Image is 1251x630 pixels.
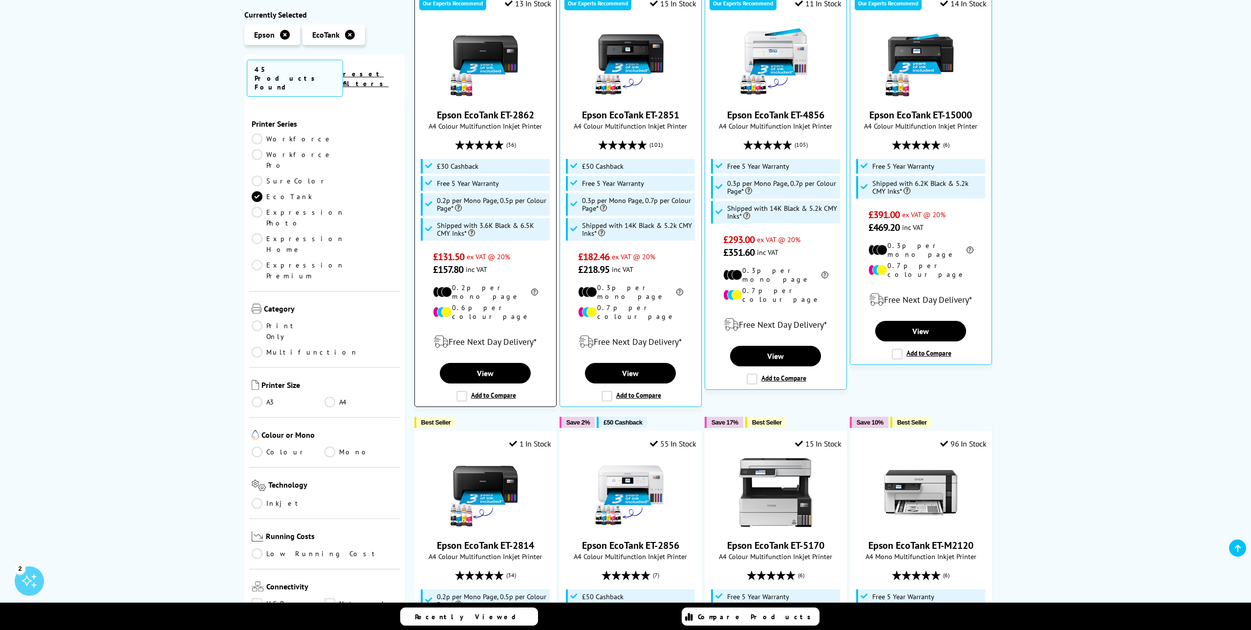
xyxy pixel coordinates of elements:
span: (6) [943,566,949,585]
button: £50 Cashback [597,417,647,428]
li: 0.7p per colour page [723,286,828,304]
a: Workforce Pro [252,149,333,171]
span: Free 5 Year Warranty [872,593,934,601]
a: Workforce [252,134,333,144]
span: (105) [795,135,808,154]
span: (101) [649,135,663,154]
img: Epson EcoTank ET-5170 [739,456,812,529]
a: Epson EcoTank ET-M2120 [868,539,973,552]
span: inc VAT [757,247,778,257]
div: modal_delivery [565,328,696,356]
span: ex VAT @ 20% [612,252,655,261]
span: ex VAT @ 20% [902,210,946,219]
span: EcoTank [312,30,340,40]
button: Save 2% [560,417,595,428]
a: EcoTank [252,191,324,202]
span: £30 Cashback [437,162,478,170]
label: Add to Compare [892,349,951,360]
li: 0.2p per mono page [433,283,538,301]
a: Epson EcoTank ET-2851 [594,91,667,101]
span: inc VAT [466,265,487,274]
a: Epson EcoTank ET-2856 [582,539,679,552]
span: Free 5 Year Warranty [582,180,644,187]
span: Shipped with 14K Black & 5.2k CMY Inks* [727,204,838,220]
span: £182.46 [578,250,610,263]
img: Colour or Mono [252,430,259,440]
img: Epson EcoTank ET-M2120 [884,456,957,529]
a: Epson EcoTank ET-2814 [437,539,534,552]
img: Epson EcoTank ET-4856 [739,25,812,99]
a: Print Only [252,320,324,342]
div: modal_delivery [420,328,551,356]
img: Epson EcoTank ET-2814 [449,456,522,529]
span: Best Seller [421,419,451,426]
a: View [875,321,966,341]
button: Best Seller [414,417,456,428]
span: Connectivity [266,582,397,593]
a: Expression Home [252,233,345,255]
span: £50 Cashback [604,419,642,426]
div: 1 In Stock [509,439,551,449]
a: Epson EcoTank ET-4856 [727,109,824,121]
li: 0.7p per colour page [578,303,683,321]
span: Free 5 Year Warranty [727,593,789,601]
a: reset filters [343,69,388,88]
span: Epson [254,30,275,40]
a: Compare Products [682,607,820,626]
a: Epson EcoTank ET-2851 [582,109,679,121]
span: £351.60 [723,246,755,259]
a: Epson EcoTank ET-2862 [437,109,534,121]
button: Best Seller [890,417,932,428]
a: Epson EcoTank ET-2862 [449,91,522,101]
a: Epson EcoTank ET-M2120 [884,521,957,531]
span: A4 Colour Multifunction Inkjet Printer [710,552,841,561]
span: (7) [653,566,659,585]
a: View [440,363,531,383]
span: A4 Colour Multifunction Inkjet Printer [420,121,551,131]
span: A4 Colour Multifunction Inkjet Printer [565,121,696,131]
span: 0.3p per Mono Page, 0.7p per Colour Page* [727,180,838,195]
span: £218.95 [578,263,610,276]
li: 0.6p per colour page [433,303,538,321]
span: Save 10% [857,419,884,426]
a: USB [252,598,324,609]
div: Currently Selected [244,10,405,20]
span: 0.2p per Mono Page, 0.5p per Colour Page* [437,197,547,212]
div: 96 In Stock [940,439,986,449]
span: Recently Viewed [415,612,526,621]
div: 15 In Stock [795,439,841,449]
img: Connectivity [252,582,264,591]
img: Printer Size [252,380,259,390]
span: 0.3p per Mono Page, 0.7p per Colour Page* [582,197,692,212]
span: Save 17% [712,419,738,426]
span: Shipped with 14K Black & 5.2k CMY Inks* [582,222,692,237]
span: (34) [506,566,516,585]
span: Shipped with 3.6K Black & 6.5K CMY Inks* [437,222,547,237]
span: (36) [506,135,516,154]
span: A4 Colour Multifunction Inkjet Printer [565,552,696,561]
span: A4 Colour Multifunction Inkjet Printer [420,552,551,561]
span: Shipped with 6.2K Black & 5.2k CMY Inks* [872,180,983,195]
button: Save 10% [850,417,888,428]
div: modal_delivery [855,286,987,314]
div: 2 [15,563,25,574]
a: View [730,346,821,366]
a: Recently Viewed [400,607,538,626]
span: Free 5 Year Warranty [727,162,789,170]
span: ex VAT @ 20% [757,235,800,244]
span: £391.00 [868,208,900,221]
a: Low Running Cost [252,548,397,559]
a: Epson EcoTank ET-4856 [739,91,812,101]
span: Printer Series [252,119,397,129]
a: Epson EcoTank ET-5170 [739,521,812,531]
span: £293.00 [723,233,755,246]
span: A4 Mono Multifunction Inkjet Printer [855,552,987,561]
span: £469.20 [868,221,900,234]
div: 55 In Stock [650,439,696,449]
label: Add to Compare [747,374,806,384]
a: SureColor [252,176,328,186]
span: Best Seller [752,419,782,426]
img: Running Costs [252,531,263,541]
a: Network [324,598,397,609]
span: 45 Products Found [247,60,343,97]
